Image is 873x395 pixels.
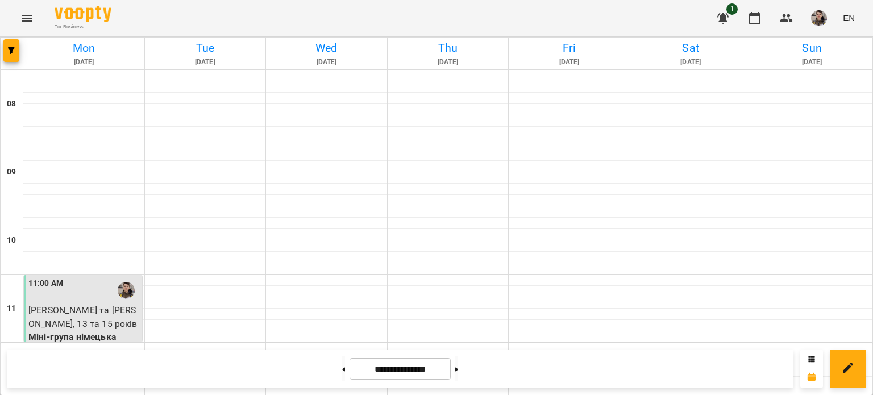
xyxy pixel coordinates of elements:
[268,39,385,57] h6: Wed
[726,3,738,15] span: 1
[632,57,750,68] h6: [DATE]
[268,57,385,68] h6: [DATE]
[28,305,138,329] span: [PERSON_NAME] та [PERSON_NAME], 13 та 15 років
[389,39,507,57] h6: Thu
[147,57,264,68] h6: [DATE]
[28,330,139,344] p: Міні-група німецька
[147,39,264,57] h6: Tue
[7,98,16,110] h6: 08
[632,39,750,57] h6: Sat
[510,57,628,68] h6: [DATE]
[389,57,507,68] h6: [DATE]
[7,302,16,315] h6: 11
[7,166,16,178] h6: 09
[25,39,143,57] h6: Mon
[753,57,871,68] h6: [DATE]
[55,6,111,22] img: Voopty Logo
[118,282,135,299] img: Задневулиця Кирило Владиславович
[753,39,871,57] h6: Sun
[28,277,63,290] label: 11:00 AM
[510,39,628,57] h6: Fri
[25,57,143,68] h6: [DATE]
[811,10,827,26] img: fc1e08aabc335e9c0945016fe01e34a0.jpg
[14,5,41,32] button: Menu
[55,23,111,31] span: For Business
[843,12,855,24] span: EN
[7,234,16,247] h6: 10
[838,7,859,28] button: EN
